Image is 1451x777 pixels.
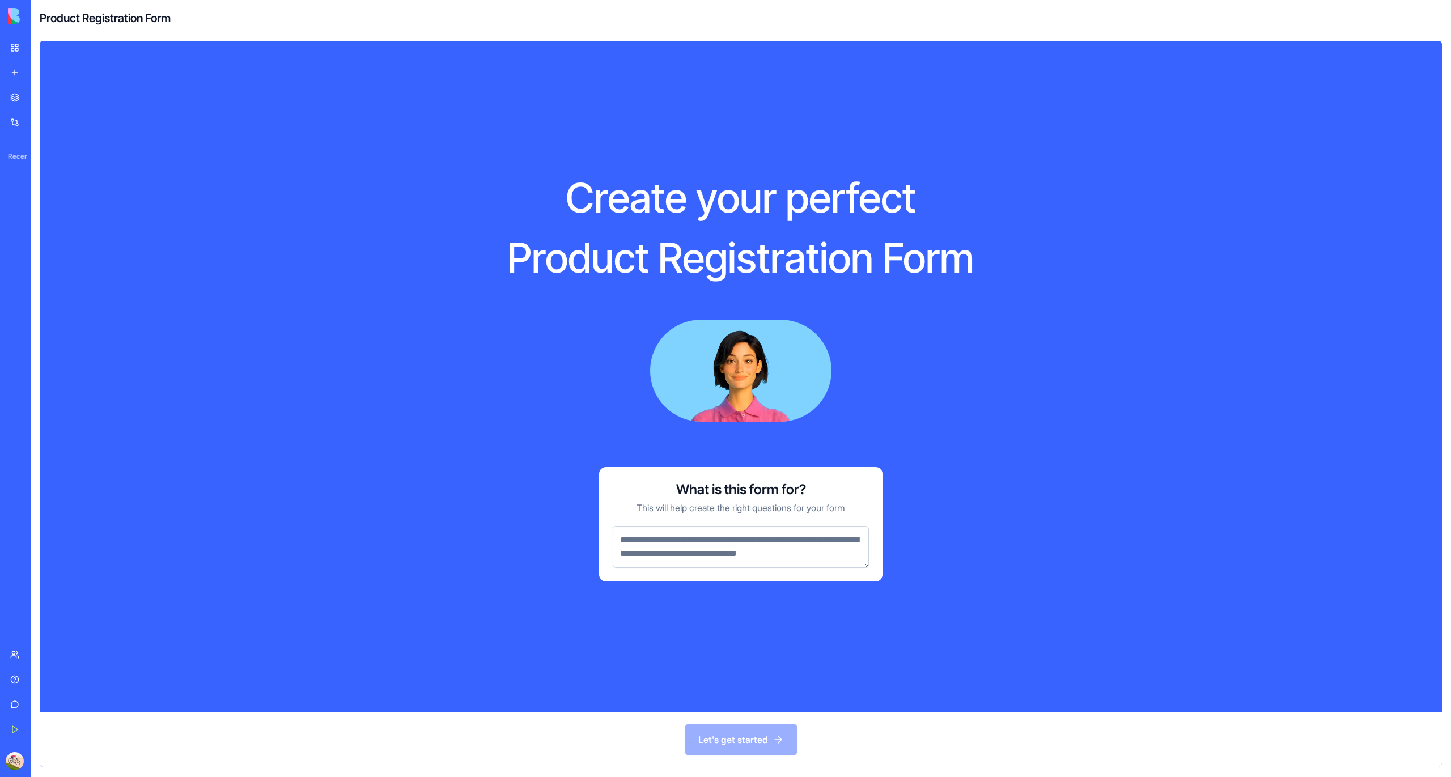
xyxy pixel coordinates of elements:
h1: Product Registration Form [487,232,995,283]
img: logo [8,8,78,24]
img: ACg8ocJTPubv2gQc2EVHn4pq0lmsrWlt_O_Jtl62kIDCTLh7Lu5OGOQ=s96-c [6,752,24,770]
p: This will help create the right questions for your form [637,501,845,515]
span: Recent [3,152,27,161]
h4: Product Registration Form [40,10,171,26]
h1: Create your perfect [487,172,995,223]
h3: What is this form for? [676,481,806,499]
